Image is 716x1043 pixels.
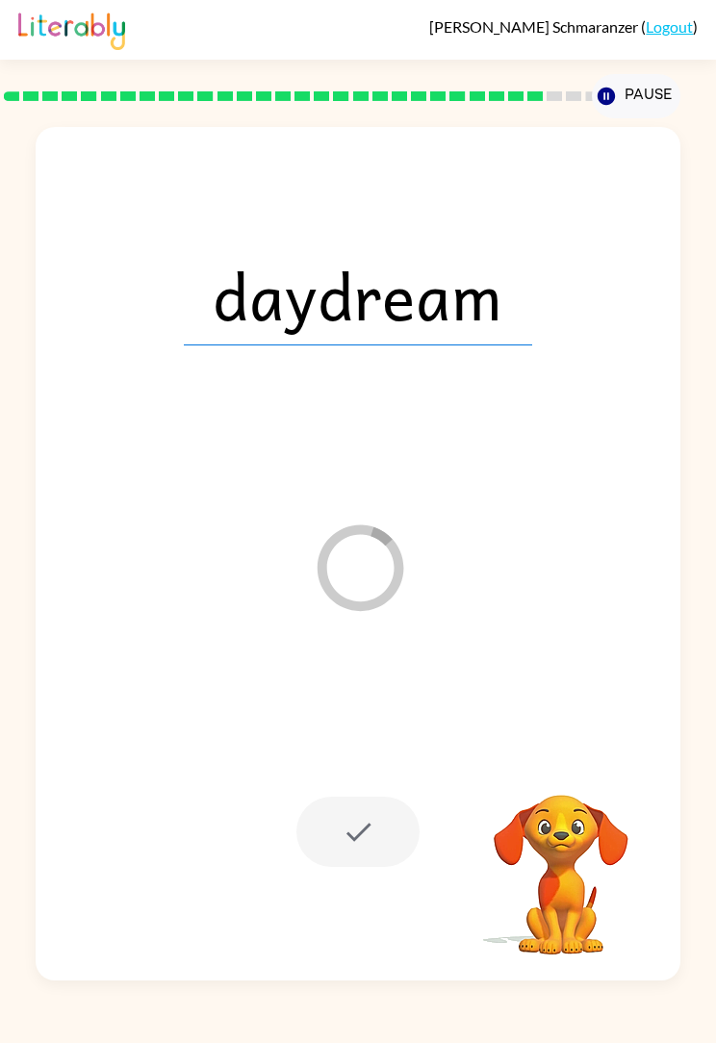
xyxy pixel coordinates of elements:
button: Pause [592,74,680,118]
a: Logout [646,17,693,36]
span: daydream [184,245,532,345]
div: ( ) [429,17,698,36]
img: Literably [18,8,125,50]
span: [PERSON_NAME] Schmaranzer [429,17,641,36]
video: Your browser must support playing .mp4 files to use Literably. Please try using another browser. [465,765,657,957]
